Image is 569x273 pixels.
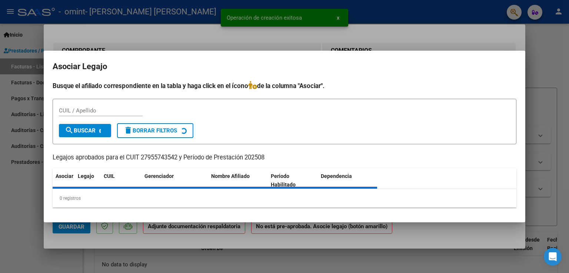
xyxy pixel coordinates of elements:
[78,173,94,179] span: Legajo
[75,168,101,193] datatable-header-cell: Legajo
[117,123,193,138] button: Borrar Filtros
[142,168,208,193] datatable-header-cell: Gerenciador
[268,168,318,193] datatable-header-cell: Periodo Habilitado
[53,168,75,193] datatable-header-cell: Asociar
[321,173,352,179] span: Dependencia
[53,153,516,162] p: Legajos aprobados para el CUIT 27955743542 y Período de Prestación 202508
[59,124,111,137] button: Buscar
[56,173,73,179] span: Asociar
[271,173,296,188] span: Periodo Habilitado
[53,60,516,74] h2: Asociar Legajo
[124,126,133,135] mat-icon: delete
[65,126,74,135] mat-icon: search
[211,173,250,179] span: Nombre Afiliado
[53,81,516,91] h4: Busque el afiliado correspondiente en la tabla y haga click en el ícono de la columna "Asociar".
[144,173,174,179] span: Gerenciador
[124,127,177,134] span: Borrar Filtros
[208,168,268,193] datatable-header-cell: Nombre Afiliado
[104,173,115,179] span: CUIL
[544,248,562,266] div: Open Intercom Messenger
[53,189,516,208] div: 0 registros
[101,168,142,193] datatable-header-cell: CUIL
[318,168,377,193] datatable-header-cell: Dependencia
[65,127,96,134] span: Buscar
